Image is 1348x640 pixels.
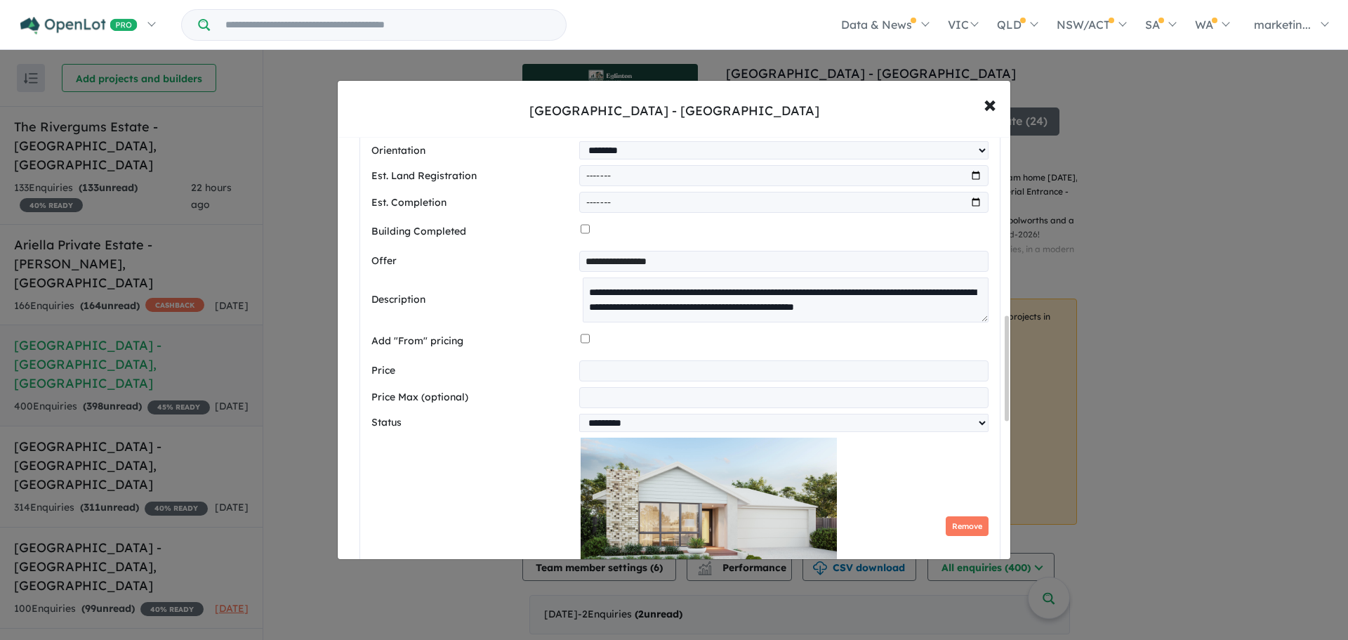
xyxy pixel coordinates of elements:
[371,389,574,406] label: Price Max (optional)
[984,89,996,119] span: ×
[371,223,575,240] label: Building Completed
[371,253,574,270] label: Offer
[581,438,837,578] img: Eglinton Village Estate - Eglinton - Lot 429 Façade
[371,292,577,308] label: Description
[371,143,574,159] label: Orientation
[20,17,138,34] img: Openlot PRO Logo White
[371,333,575,350] label: Add "From" pricing
[946,516,989,537] button: Remove
[371,168,574,185] label: Est. Land Registration
[1254,18,1311,32] span: marketin...
[371,195,574,211] label: Est. Completion
[213,10,563,40] input: Try estate name, suburb, builder or developer
[371,414,574,431] label: Status
[529,102,819,120] div: [GEOGRAPHIC_DATA] - [GEOGRAPHIC_DATA]
[371,363,574,379] label: Price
